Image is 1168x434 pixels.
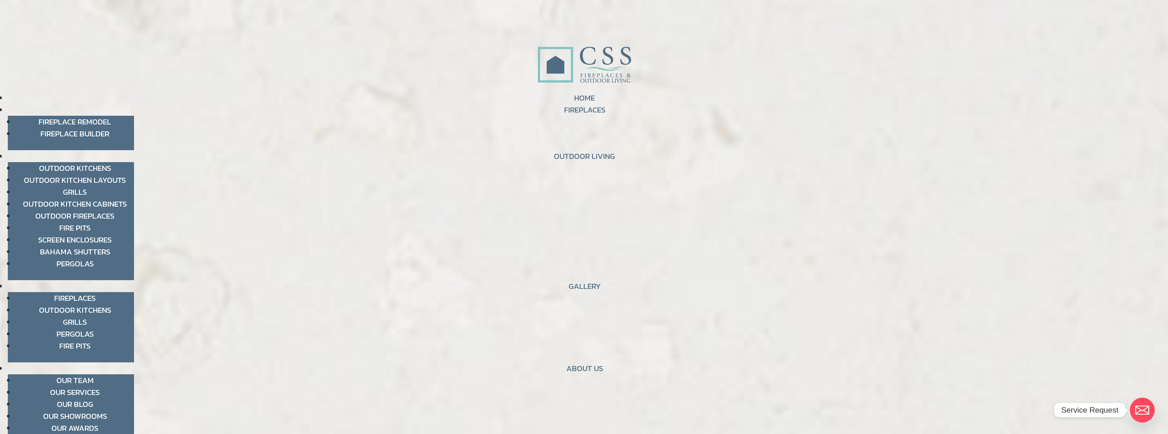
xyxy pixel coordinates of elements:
[59,340,90,352] a: Fire Pits
[537,21,631,88] img: CSS Fireplaces & Outdoor Living (Formerly Construction Solutions & Supply)- Jacksonville Ormond B...
[23,198,127,210] a: Outdoor Kitchen Cabinets
[24,174,126,186] a: Outdoor Kitchen Layouts
[554,150,615,162] a: OUTDOOR LIVING
[54,292,95,304] a: Fireplaces
[40,246,110,258] a: Bahama Shutters
[63,316,87,328] a: Grills
[39,304,111,316] a: Outdoor Kitchens
[59,222,90,234] a: Fire Pits
[63,186,87,198] a: Grills
[38,234,112,246] a: Screen Enclosures
[569,280,601,292] a: GALLERY
[50,386,100,398] a: Our Services
[56,328,94,340] a: Pergolas
[564,104,605,116] a: FIREPLACES
[43,410,107,422] a: Our Showrooms
[1130,398,1155,423] a: Email
[35,210,114,222] a: Outdoor Fireplaces
[566,362,603,374] a: ABOUT US
[574,92,595,104] a: HOME
[39,162,111,174] a: Outdoor Kitchens
[39,116,111,128] a: Fireplace Remodel
[40,128,109,140] a: Fireplace Builder
[56,374,94,386] a: Our Team
[56,258,94,270] a: Pergolas
[57,398,93,410] a: Our Blog
[51,422,98,434] a: Our Awards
